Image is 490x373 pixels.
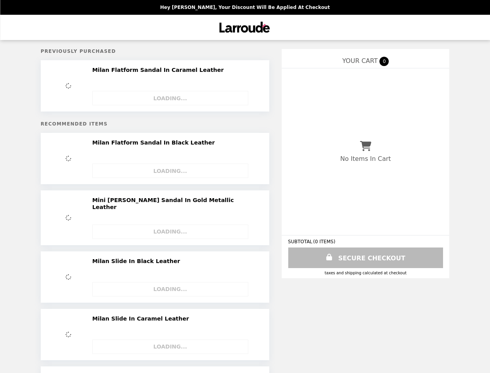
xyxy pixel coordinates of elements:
[92,139,218,146] h2: Milan Flatform Sandal In Black Leather
[92,315,192,322] h2: Milan Slide In Caramel Leather
[41,49,270,54] h5: Previously Purchased
[217,19,273,35] img: Brand Logo
[342,57,377,64] span: YOUR CART
[92,258,183,265] h2: Milan Slide In Black Leather
[288,239,313,244] span: SUBTOTAL
[92,66,227,73] h2: Milan Flatform Sandal In Caramel Leather
[313,239,335,244] span: ( 0 ITEMS )
[41,121,270,127] h5: Recommended Items
[160,5,330,10] p: Hey [PERSON_NAME], your discount will be applied at checkout
[340,155,391,162] p: No Items In Cart
[288,271,443,275] div: Taxes and Shipping calculated at checkout
[92,197,258,211] h2: Mini [PERSON_NAME] Sandal In Gold Metallic Leather
[379,57,389,66] span: 0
